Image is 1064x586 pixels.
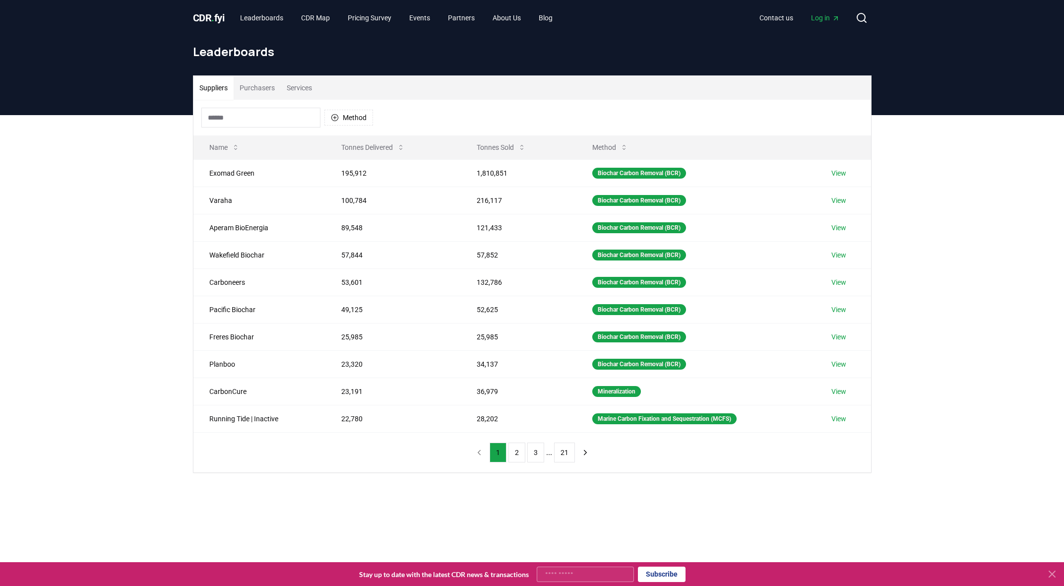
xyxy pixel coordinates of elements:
[831,223,846,233] a: View
[831,277,846,287] a: View
[831,414,846,424] a: View
[490,443,506,462] button: 1
[592,359,686,370] div: Biochar Carbon Removal (BCR)
[340,9,399,27] a: Pricing Survey
[751,9,801,27] a: Contact us
[461,241,576,268] td: 57,852
[232,9,291,27] a: Leaderboards
[584,137,636,157] button: Method
[193,241,325,268] td: Wakefield Biochar
[527,443,544,462] button: 3
[831,195,846,205] a: View
[293,9,338,27] a: CDR Map
[325,214,461,241] td: 89,548
[831,168,846,178] a: View
[831,305,846,315] a: View
[201,137,248,157] button: Name
[831,332,846,342] a: View
[440,9,483,27] a: Partners
[193,11,225,25] a: CDR.fyi
[325,296,461,323] td: 49,125
[469,137,534,157] button: Tonnes Sold
[831,250,846,260] a: View
[811,13,840,23] span: Log in
[193,76,234,100] button: Suppliers
[232,9,561,27] nav: Main
[592,331,686,342] div: Biochar Carbon Removal (BCR)
[461,378,576,405] td: 36,979
[831,359,846,369] a: View
[193,214,325,241] td: Aperam BioEnergia
[324,110,373,126] button: Method
[461,214,576,241] td: 121,433
[333,137,413,157] button: Tonnes Delivered
[193,350,325,378] td: Planboo
[508,443,525,462] button: 2
[592,386,641,397] div: Mineralization
[281,76,318,100] button: Services
[325,405,461,432] td: 22,780
[751,9,848,27] nav: Main
[592,413,737,424] div: Marine Carbon Fixation and Sequestration (MCFS)
[831,387,846,396] a: View
[461,187,576,214] td: 216,117
[592,168,686,179] div: Biochar Carbon Removal (BCR)
[461,296,576,323] td: 52,625
[461,323,576,350] td: 25,985
[325,350,461,378] td: 23,320
[485,9,529,27] a: About Us
[325,187,461,214] td: 100,784
[325,159,461,187] td: 195,912
[461,405,576,432] td: 28,202
[193,405,325,432] td: Running Tide | Inactive
[193,12,225,24] span: CDR fyi
[461,159,576,187] td: 1,810,851
[592,195,686,206] div: Biochar Carbon Removal (BCR)
[803,9,848,27] a: Log in
[461,268,576,296] td: 132,786
[193,268,325,296] td: Carboneers
[592,222,686,233] div: Biochar Carbon Removal (BCR)
[401,9,438,27] a: Events
[592,277,686,288] div: Biochar Carbon Removal (BCR)
[325,323,461,350] td: 25,985
[193,323,325,350] td: Freres Biochar
[193,187,325,214] td: Varaha
[193,44,872,60] h1: Leaderboards
[193,159,325,187] td: Exomad Green
[193,378,325,405] td: CarbonCure
[325,241,461,268] td: 57,844
[554,443,575,462] button: 21
[211,12,214,24] span: .
[592,250,686,260] div: Biochar Carbon Removal (BCR)
[234,76,281,100] button: Purchasers
[193,296,325,323] td: Pacific Biochar
[461,350,576,378] td: 34,137
[325,378,461,405] td: 23,191
[531,9,561,27] a: Blog
[592,304,686,315] div: Biochar Carbon Removal (BCR)
[546,447,552,458] li: ...
[325,268,461,296] td: 53,601
[577,443,594,462] button: next page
